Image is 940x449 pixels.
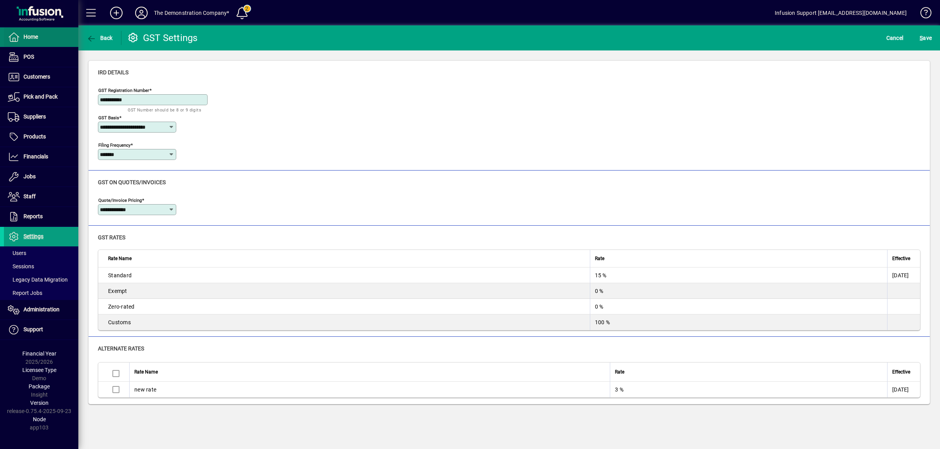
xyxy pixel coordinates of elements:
span: Sessions [8,263,34,269]
button: Cancel [884,31,906,45]
span: Rate Name [108,254,132,263]
mat-label: GST Basis [98,115,119,120]
div: The Demonstration Company* [154,7,230,19]
div: 15 % [595,271,882,279]
td: new rate [129,382,610,397]
span: Users [8,250,26,256]
span: POS [23,54,34,60]
span: Home [23,34,38,40]
a: Customers [4,67,78,87]
span: [DATE] [892,386,909,393]
div: Infusion Support [EMAIL_ADDRESS][DOMAIN_NAME] [775,7,907,19]
span: Customers [23,74,50,80]
span: Jobs [23,173,36,180]
span: Financial Year [22,350,56,357]
app-page-header-button: Back [78,31,121,45]
div: Standard [108,271,585,279]
div: Exempt [108,287,585,295]
div: GST Settings [127,32,198,44]
div: 0 % [595,287,882,295]
a: Jobs [4,167,78,187]
button: Back [85,31,115,45]
span: [DATE] [892,272,909,278]
a: Reports [4,207,78,226]
span: Rate [615,368,624,376]
mat-hint: GST Number should be 8 or 9 digits [128,105,201,114]
span: Pick and Pack [23,93,58,100]
span: Package [29,383,50,390]
span: Reports [23,213,43,219]
span: Node [33,416,46,422]
span: Support [23,326,43,332]
div: Zero-rated [108,303,585,311]
span: Rate [595,254,604,263]
span: Effective [892,368,910,376]
span: Suppliers [23,113,46,120]
span: Version [30,400,49,406]
a: Staff [4,187,78,207]
span: Effective [892,254,910,263]
div: 3 % [615,386,882,393]
a: Home [4,27,78,47]
button: Save [918,31,934,45]
mat-label: GST Registration Number [98,88,149,93]
div: 0 % [595,303,882,311]
span: Back [87,35,113,41]
mat-label: Quote/Invoice pricing [98,198,142,203]
span: Rate Name [134,368,158,376]
button: Profile [129,6,154,20]
span: Cancel [886,32,904,44]
a: Administration [4,300,78,320]
a: Report Jobs [4,286,78,300]
span: Staff [23,193,36,199]
a: POS [4,47,78,67]
a: Support [4,320,78,339]
a: Sessions [4,260,78,273]
a: Users [4,246,78,260]
span: Administration [23,306,60,313]
a: Legacy Data Migration [4,273,78,286]
mat-label: Filing frequency [98,142,130,148]
span: GST rates [98,234,125,241]
span: Settings [23,233,43,239]
span: Products [23,133,46,140]
span: Report Jobs [8,290,42,296]
button: Add [104,6,129,20]
a: Suppliers [4,107,78,127]
a: Knowledge Base [915,2,930,27]
a: Products [4,127,78,147]
span: S [920,35,923,41]
div: 100 % [595,318,882,326]
span: GST on quotes/invoices [98,179,166,185]
span: Legacy Data Migration [8,277,68,283]
a: Pick and Pack [4,87,78,107]
span: Financials [23,153,48,160]
div: Customs [108,318,585,326]
span: IRD details [98,69,128,75]
span: Licensee Type [22,367,56,373]
span: ave [920,32,932,44]
a: Financials [4,147,78,167]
